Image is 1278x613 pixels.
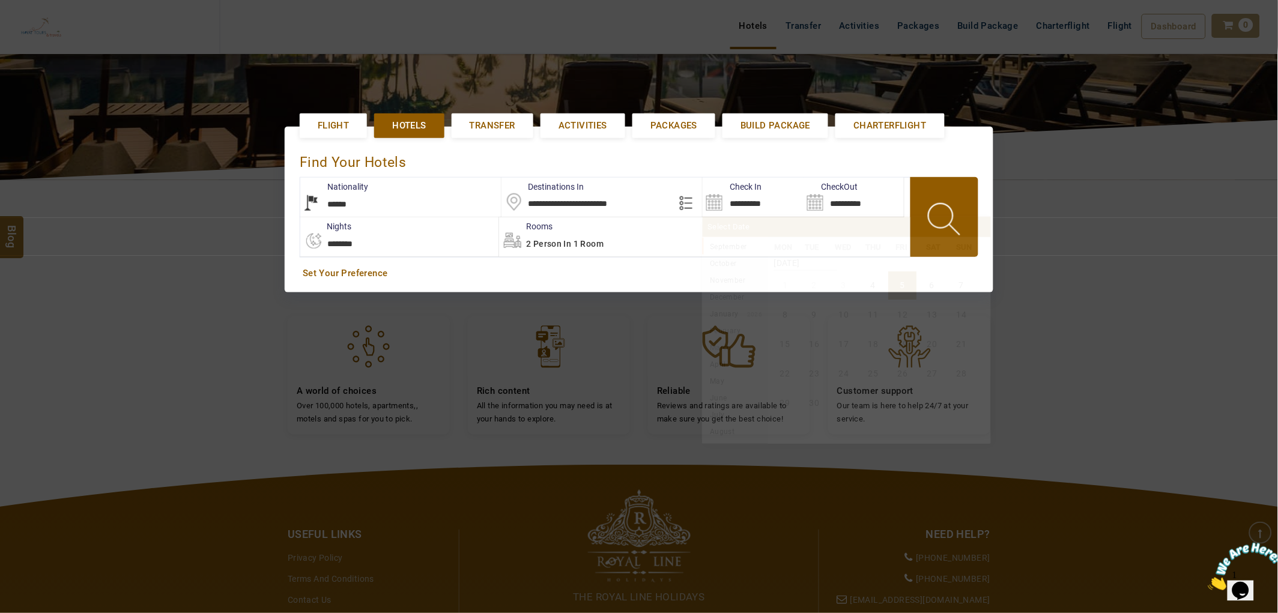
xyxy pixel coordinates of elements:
strong: [DATE] [774,249,838,271]
li: October [702,255,768,271]
li: SUN [950,241,981,253]
span: Packages [650,119,697,132]
span: 2 Person in 1 Room [526,239,604,249]
small: 2025 [747,244,831,250]
label: Destinations In [501,181,584,193]
li: June [702,389,768,406]
iframe: chat widget [1204,538,1278,595]
span: Flight [318,119,349,132]
li: Thursday, 11 September 2025 [859,301,888,329]
li: TUE [799,241,829,253]
li: Tuesday, 9 September 2025 [801,301,829,329]
li: THU [859,241,890,253]
span: Activities [559,119,607,132]
li: Wednesday, 17 September 2025 [830,330,858,358]
li: July [702,406,768,423]
label: Check In [703,181,762,193]
li: Wednesday, 24 September 2025 [830,360,858,388]
label: Rooms [499,220,553,232]
span: Hotels [392,119,426,132]
li: Friday, 5 September 2025 [889,271,917,300]
li: Saturday, 6 September 2025 [918,271,946,300]
span: Build Package [740,119,810,132]
input: Search [804,178,904,217]
input: Search [703,178,803,217]
li: January [702,305,768,322]
li: Friday, 19 September 2025 [889,330,917,358]
li: Monday, 22 September 2025 [771,360,799,388]
a: Transfer [452,113,533,138]
li: SAT [920,241,951,253]
li: Tuesday, 23 September 2025 [801,360,829,388]
li: Saturday, 20 September 2025 [918,330,946,358]
li: MON [768,241,799,253]
li: August [702,423,768,439]
li: Friday, 12 September 2025 [889,301,917,329]
li: Friday, 26 September 2025 [889,360,917,388]
li: Sunday, 14 September 2025 [948,301,976,329]
li: May [702,372,768,389]
li: April [702,355,768,372]
span: Transfer [470,119,515,132]
li: Wednesday, 10 September 2025 [830,301,858,329]
li: February [702,322,768,339]
li: Monday, 29 September 2025 [771,389,799,417]
small: 2026 [739,311,763,318]
a: Hotels [374,113,444,138]
a: Charterflight [835,113,944,138]
li: Sunday, 28 September 2025 [948,360,976,388]
li: FRI [889,241,920,253]
li: Tuesday, 30 September 2025 [801,389,829,417]
li: March [702,339,768,355]
label: CheckOut [804,181,858,193]
label: Nationality [300,181,368,193]
div: Select Date [703,217,991,237]
div: Find Your Hotels [300,142,978,177]
li: Monday, 8 September 2025 [771,301,799,329]
li: Thursday, 25 September 2025 [859,360,888,388]
li: Monday, 15 September 2025 [771,330,799,358]
a: Set Your Preference [303,267,975,280]
a: Packages [632,113,715,138]
li: December [702,288,768,305]
li: Thursday, 18 September 2025 [859,330,888,358]
li: Saturday, 13 September 2025 [918,301,946,329]
a: Build Package [722,113,828,138]
li: Sunday, 21 September 2025 [948,330,976,358]
span: Charterflight [853,119,926,132]
li: WED [829,241,859,253]
li: November [702,271,768,288]
span: 1 [5,5,10,15]
li: Thursday, 4 September 2025 [859,271,888,300]
li: Saturday, 27 September 2025 [918,360,946,388]
label: nights [300,220,351,232]
li: Sunday, 7 September 2025 [948,271,976,300]
li: Tuesday, 16 September 2025 [801,330,829,358]
li: September [702,238,768,255]
img: Chat attention grabber [5,5,79,52]
a: Activities [541,113,625,138]
a: Flight [300,113,367,138]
